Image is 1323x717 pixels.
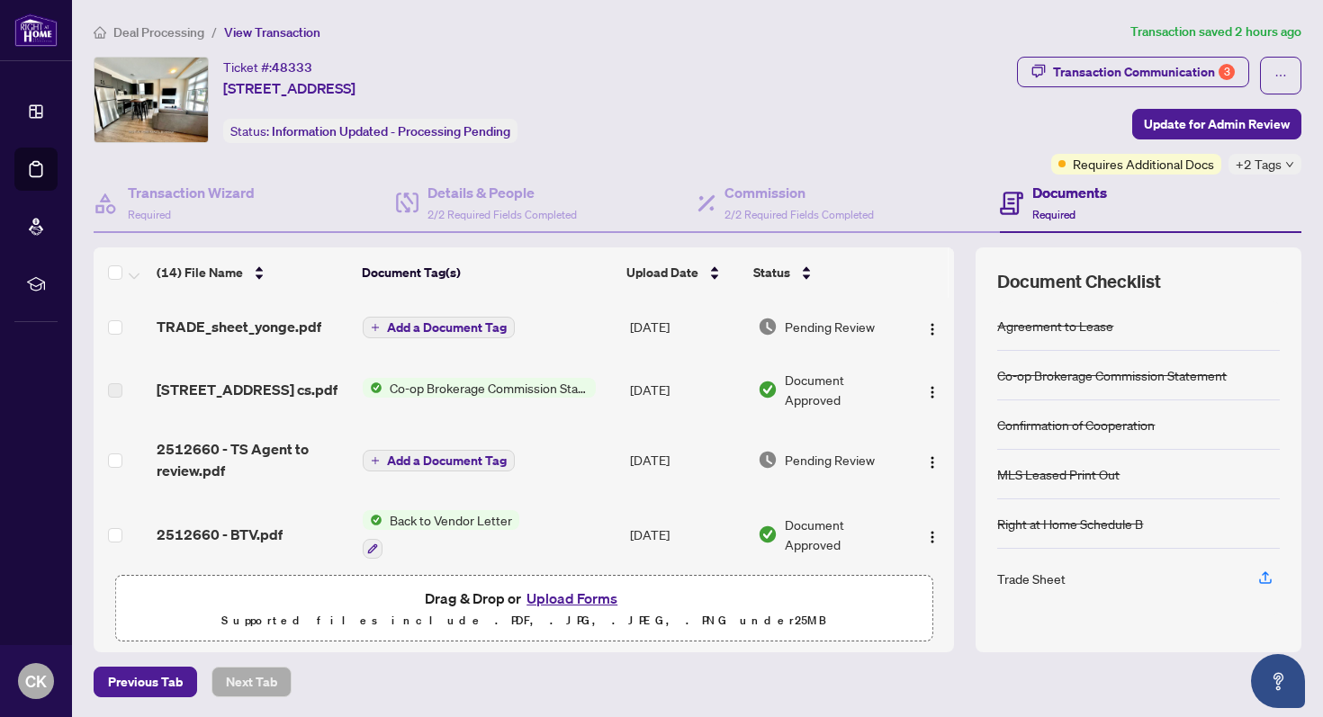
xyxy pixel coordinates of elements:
img: logo [14,13,58,47]
div: Confirmation of Cooperation [997,415,1155,435]
div: Agreement to Lease [997,316,1113,336]
img: Status Icon [363,378,382,398]
td: [DATE] [623,355,751,424]
span: View Transaction [224,24,320,40]
img: Status Icon [363,510,382,530]
div: Trade Sheet [997,569,1066,588]
h4: Details & People [427,182,577,203]
span: +2 Tags [1236,154,1282,175]
span: ellipsis [1274,69,1287,82]
img: Logo [925,322,940,336]
button: Status IconCo-op Brokerage Commission Statement [363,378,596,398]
span: down [1285,160,1294,169]
span: Drag & Drop or [425,587,623,610]
span: 48333 [272,59,312,76]
img: Document Status [758,524,778,544]
span: Deal Processing [113,24,204,40]
span: Document Approved [785,370,903,409]
button: Logo [918,445,947,474]
th: Status [746,247,904,298]
img: Document Status [758,450,778,470]
span: Add a Document Tag [387,454,507,467]
h4: Documents [1032,182,1107,203]
button: Logo [918,312,947,341]
td: [DATE] [623,298,751,355]
span: Information Updated - Processing Pending [272,123,510,139]
button: Logo [918,375,947,404]
td: [DATE] [623,496,751,573]
th: Document Tag(s) [355,247,620,298]
td: [DATE] [623,424,751,496]
span: 2/2 Required Fields Completed [427,208,577,221]
span: Drag & Drop orUpload FormsSupported files include .PDF, .JPG, .JPEG, .PNG under25MB [116,576,931,642]
button: Update for Admin Review [1132,109,1301,139]
img: Document Status [758,317,778,336]
button: Add a Document Tag [363,317,515,338]
h4: Transaction Wizard [128,182,255,203]
span: 2/2 Required Fields Completed [724,208,874,221]
button: Add a Document Tag [363,450,515,471]
span: Back to Vendor Letter [382,510,519,530]
span: Pending Review [785,450,875,470]
button: Add a Document Tag [363,316,515,339]
button: Next Tab [211,667,292,697]
span: Status [753,263,790,282]
span: 2512660 - TS Agent to review.pdf [157,438,348,481]
h4: Commission [724,182,874,203]
button: Transaction Communication3 [1017,57,1249,87]
button: Status IconBack to Vendor Letter [363,510,519,559]
p: Supported files include .PDF, .JPG, .JPEG, .PNG under 25 MB [127,610,921,632]
div: MLS Leased Print Out [997,464,1120,484]
span: home [94,26,106,39]
span: Previous Tab [108,668,183,696]
span: Required [128,208,171,221]
span: TRADE_sheet_yonge.pdf [157,316,321,337]
span: Upload Date [626,263,698,282]
span: Requires Additional Docs [1073,154,1214,174]
span: [STREET_ADDRESS] cs.pdf [157,379,337,400]
button: Open asap [1251,654,1305,708]
article: Transaction saved 2 hours ago [1130,22,1301,42]
div: 3 [1219,64,1235,80]
span: Document Approved [785,515,903,554]
img: Document Status [758,380,778,399]
span: CK [25,668,47,694]
img: Logo [925,385,940,399]
th: (14) File Name [149,247,355,298]
span: Update for Admin Review [1144,110,1290,139]
button: Logo [918,520,947,549]
img: IMG-N12320421_1.jpg [94,58,208,142]
button: Upload Forms [521,587,623,610]
th: Upload Date [619,247,746,298]
div: Ticket #: [223,57,312,77]
span: Co-op Brokerage Commission Statement [382,378,596,398]
span: [STREET_ADDRESS] [223,77,355,99]
div: Transaction Communication [1053,58,1235,86]
div: Right at Home Schedule B [997,514,1143,533]
li: / [211,22,217,42]
span: plus [371,323,380,332]
span: Pending Review [785,317,875,336]
img: Logo [925,530,940,544]
div: Co-op Brokerage Commission Statement [997,365,1227,385]
span: Required [1032,208,1075,221]
button: Previous Tab [94,667,197,697]
img: Logo [925,455,940,470]
span: 2512660 - BTV.pdf [157,524,283,545]
span: Add a Document Tag [387,321,507,334]
div: Status: [223,119,517,143]
span: plus [371,456,380,465]
button: Add a Document Tag [363,449,515,472]
span: (14) File Name [157,263,243,282]
span: Document Checklist [997,269,1161,294]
